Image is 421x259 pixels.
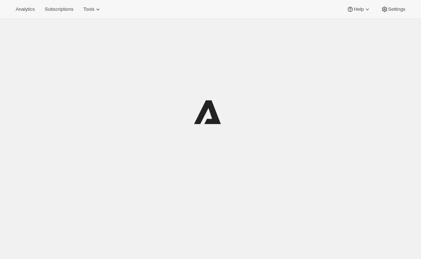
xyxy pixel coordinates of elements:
button: Help [342,4,375,14]
span: Tools [83,6,94,12]
button: Settings [377,4,410,14]
button: Subscriptions [40,4,78,14]
button: Tools [79,4,106,14]
button: Analytics [11,4,39,14]
span: Analytics [16,6,35,12]
span: Settings [388,6,405,12]
span: Help [354,6,363,12]
span: Subscriptions [45,6,73,12]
